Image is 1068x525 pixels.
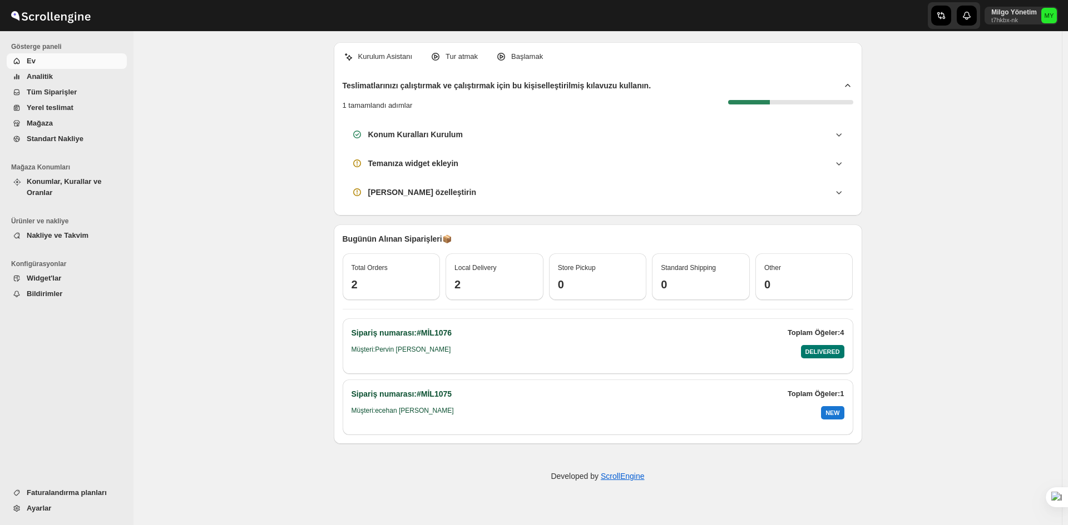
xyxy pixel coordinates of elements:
button: Ev [7,53,127,69]
span: Faturalandırma planları [27,488,107,497]
button: Nakliye ve Takvim [7,228,127,243]
h3: [PERSON_NAME] özelleştirin [368,187,476,198]
h3: Konum Kuralları Kurulum [368,129,463,140]
button: Faturalandırma planları [7,485,127,501]
p: Developed by [551,471,644,482]
h3: 0 [558,278,638,291]
span: Store Pickup [558,264,596,272]
p: Tur atmak [446,51,478,62]
button: Bildirimler [7,286,127,302]
img: ScrollEngine [9,2,92,29]
h3: Temanıza widget ekleyin [368,158,458,169]
span: Mağaza Konumları [11,163,128,172]
span: Konfigürasyonlar [11,259,128,268]
span: Local Delivery [454,264,496,272]
h3: 2 [352,278,432,291]
span: Mağaza [27,119,53,127]
span: Yerel teslimat [27,103,73,112]
span: Ayarlar [27,504,51,512]
span: Ürünler ve nakliye [11,217,128,226]
div: DELIVERED [801,345,844,358]
span: Nakliye ve Takvim [27,231,88,239]
h2: Sipariş numarası: #MİL1075 [352,388,452,399]
span: Analitik [27,72,53,81]
button: User menu [985,7,1058,24]
div: NEW [821,406,844,419]
button: Analitik [7,69,127,84]
text: MY [1045,12,1054,19]
p: Kurulum Asistanı [358,51,413,62]
p: Milgo Yönetim [991,8,1037,17]
button: Ayarlar [7,501,127,516]
p: 1 tamamlandı adımlar [343,100,413,111]
p: t7hkbx-nk [991,17,1037,23]
button: Konumlar, Kurallar ve Oranlar [7,174,127,201]
span: Ev [27,57,36,65]
span: Milgo Yönetim [1041,8,1057,23]
span: Standard Shipping [661,264,716,272]
h6: Müşteri: ecehan [PERSON_NAME] [352,406,454,419]
h3: 0 [764,278,844,291]
span: Total Orders [352,264,388,272]
p: Başlamak [511,51,543,62]
h3: 2 [454,278,535,291]
span: Widget'lar [27,274,61,282]
h3: 0 [661,278,741,291]
button: Tüm Siparişler [7,84,127,100]
span: Bildirimler [27,289,62,298]
h2: Sipariş numarası: #MİL1076 [352,327,452,338]
a: ScrollEngine [601,472,645,481]
h2: Teslimatlarınızı çalıştırmak ve çalıştırmak için bu kişiselleştirilmiş kılavuzu kullanın. [343,80,651,91]
p: Toplam Öğeler: 4 [788,327,844,338]
h6: Müşteri: Pervin [PERSON_NAME] [352,345,451,358]
span: Standart Nakliye [27,134,83,143]
button: Widget'lar [7,271,127,286]
span: Gösterge paneli [11,42,128,51]
span: Tüm Siparişler [27,88,77,96]
span: Other [764,264,781,272]
p: Toplam Öğeler: 1 [788,388,844,399]
p: Bugünün Alınan Siparişleri 📦 [343,233,853,244]
span: Konumlar, Kurallar ve Oranlar [27,177,101,197]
